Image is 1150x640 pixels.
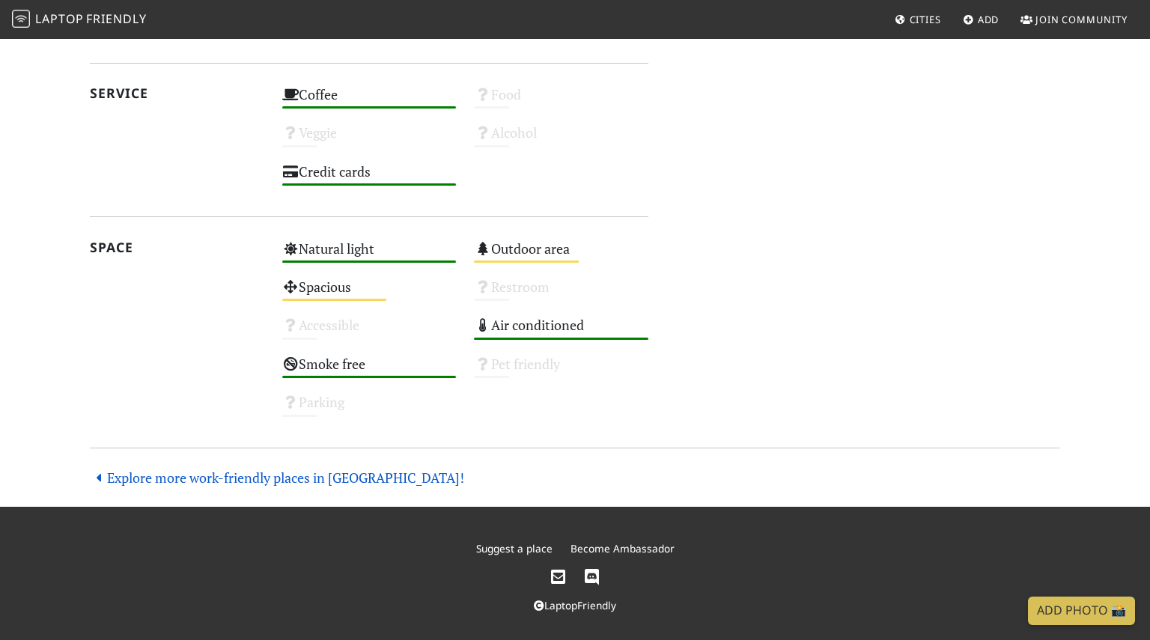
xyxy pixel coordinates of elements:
[273,82,466,121] div: Coffee
[476,541,553,555] a: Suggest a place
[978,13,1000,26] span: Add
[273,313,466,351] div: Accessible
[90,469,464,487] a: Explore more work-friendly places in [GEOGRAPHIC_DATA]!
[273,237,466,275] div: Natural light
[12,10,30,28] img: LaptopFriendly
[465,275,657,313] div: Restroom
[1028,597,1135,625] a: Add Photo 📸
[1035,13,1128,26] span: Join Community
[273,275,466,313] div: Spacious
[465,237,657,275] div: Outdoor area
[273,159,466,198] div: Credit cards
[889,6,947,33] a: Cities
[12,7,147,33] a: LaptopFriendly LaptopFriendly
[273,352,466,390] div: Smoke free
[910,13,941,26] span: Cities
[465,121,657,159] div: Alcohol
[273,121,466,159] div: Veggie
[90,240,264,255] h2: Space
[86,10,146,27] span: Friendly
[571,541,675,555] a: Become Ambassador
[35,10,84,27] span: Laptop
[90,85,264,101] h2: Service
[273,390,466,428] div: Parking
[465,352,657,390] div: Pet friendly
[534,598,616,612] a: LaptopFriendly
[465,313,657,351] div: Air conditioned
[465,82,657,121] div: Food
[1014,6,1134,33] a: Join Community
[957,6,1006,33] a: Add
